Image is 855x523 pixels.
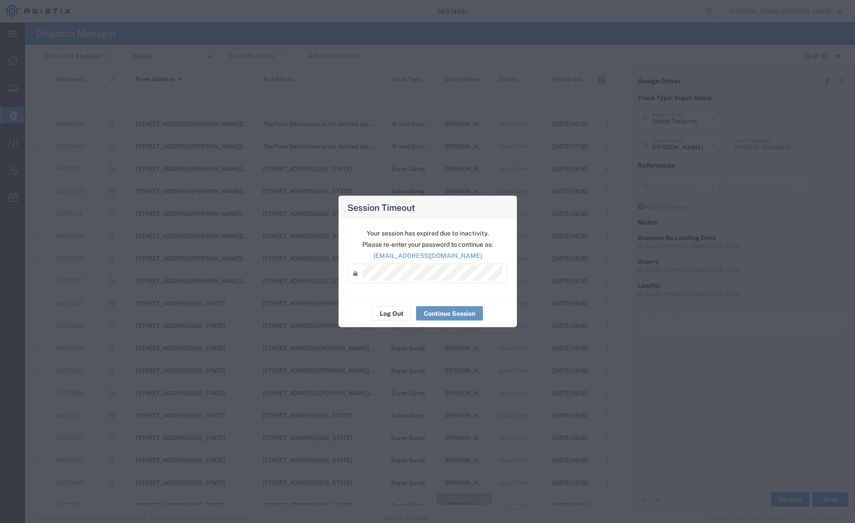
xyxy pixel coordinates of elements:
p: [EMAIL_ADDRESS][DOMAIN_NAME] [348,251,508,261]
p: Please re-enter your password to continue as: [348,240,508,249]
h4: Session Timeout [347,201,415,214]
button: Log Out [372,306,411,321]
button: Continue Session [416,306,483,321]
p: Your session has expired due to inactivity. [348,229,508,238]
